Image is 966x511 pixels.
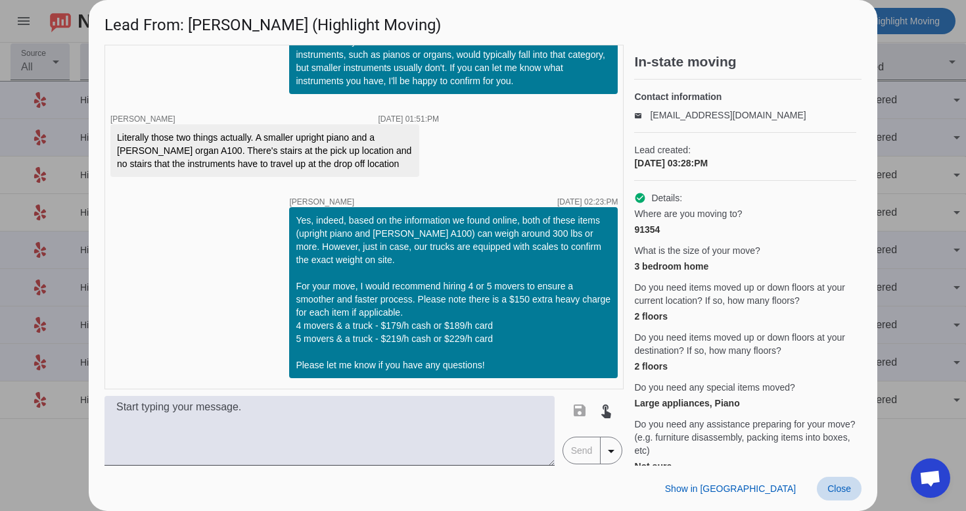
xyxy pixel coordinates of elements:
[117,131,413,170] div: Literally those two things actually. A smaller upright piano and a [PERSON_NAME] organ A100. Ther...
[634,418,856,457] span: Do you need any assistance preparing for your move? (e.g. furniture disassembly, packing items in...
[634,381,794,394] span: Do you need any special items moved?
[817,477,862,500] button: Close
[110,114,175,124] span: [PERSON_NAME]
[379,115,439,123] div: [DATE] 01:51:PM
[634,55,862,68] h2: In-state moving
[634,207,742,220] span: Where are you moving to?
[634,281,856,307] span: Do you need items moved up or down floors at your current location? If so, how many floors?
[634,223,856,236] div: 91354
[634,143,856,157] span: Lead created:
[603,443,619,459] mat-icon: arrow_drop_down
[634,157,856,170] div: [DATE] 03:28:PM
[634,397,856,410] div: Large appliances, Piano
[634,360,856,373] div: 2 floors
[634,244,760,257] span: What is the size of your move?
[655,477,806,500] button: Show in [GEOGRAPHIC_DATA]
[296,214,611,372] div: Yes, indeed, based on the information we found online, both of these items (upright piano and [PE...
[651,191,682,205] span: Details:
[634,460,856,473] div: Not sure
[665,483,796,494] span: Show in [GEOGRAPHIC_DATA]
[911,458,950,498] div: Open chat
[634,310,856,323] div: 2 floors
[634,331,856,357] span: Do you need items moved up or down floors at your destination? If so, how many floors?
[598,402,614,418] mat-icon: touch_app
[634,260,856,273] div: 3 bedroom home
[634,112,650,118] mat-icon: email
[650,110,806,120] a: [EMAIL_ADDRESS][DOMAIN_NAME]
[634,90,856,103] h4: Contact information
[289,198,354,206] span: [PERSON_NAME]
[827,483,851,494] span: Close
[634,192,646,204] mat-icon: check_circle
[557,198,618,206] div: [DATE] 02:23:PM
